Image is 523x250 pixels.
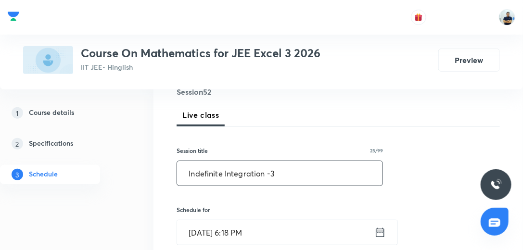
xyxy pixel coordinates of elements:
[81,46,320,60] h3: Course On Mathematics for JEE Excel 3 2026
[370,148,383,153] p: 25/99
[8,9,19,24] img: Company Logo
[490,179,502,190] img: ttu
[177,161,383,186] input: A great title is short, clear and descriptive
[8,9,19,26] a: Company Logo
[23,46,73,74] img: 6387E9C1-8599-4451-A25A-E4670AA1035F_plus.png
[12,169,23,180] p: 3
[12,107,23,119] p: 1
[438,49,500,72] button: Preview
[81,62,320,72] p: IIT JEE • Hinglish
[177,146,208,155] h6: Session title
[177,205,383,214] h6: Schedule for
[12,138,23,150] p: 2
[182,109,219,121] span: Live class
[177,88,344,96] h4: Session 52
[411,10,426,25] button: avatar
[499,9,515,25] img: URVIK PATEL
[29,107,74,119] h5: Course details
[414,13,423,22] img: avatar
[29,169,58,180] h5: Schedule
[29,138,73,150] h5: Specifications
